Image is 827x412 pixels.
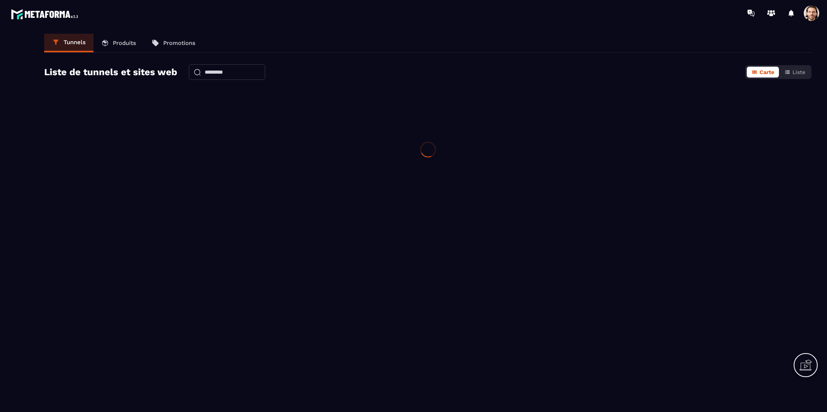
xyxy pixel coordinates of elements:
[792,69,805,75] span: Liste
[44,64,177,80] h2: Liste de tunnels et sites web
[64,39,86,46] p: Tunnels
[760,69,774,75] span: Carte
[747,67,779,78] button: Carte
[113,40,136,47] p: Produits
[144,34,203,52] a: Promotions
[11,7,81,21] img: logo
[93,34,144,52] a: Produits
[44,34,93,52] a: Tunnels
[780,67,810,78] button: Liste
[163,40,195,47] p: Promotions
